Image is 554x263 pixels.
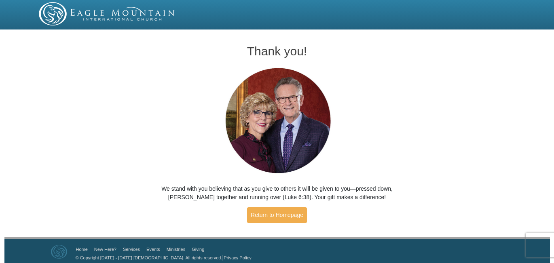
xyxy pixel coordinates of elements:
a: Events [146,247,160,252]
a: Giving [192,247,204,252]
p: | [73,253,252,262]
img: Pastors George and Terri Pearsons [218,65,337,177]
h1: Thank you! [143,44,411,58]
a: Services [123,247,140,252]
a: Privacy Policy [224,255,251,260]
a: Home [76,247,88,252]
p: We stand with you believing that as you give to others it will be given to you—pressed down, [PER... [143,185,411,202]
a: Return to Homepage [247,207,307,223]
a: New Here? [94,247,116,252]
a: Ministries [167,247,185,252]
a: © Copyright [DATE] - [DATE] [DEMOGRAPHIC_DATA]. All rights reserved. [76,255,222,260]
img: EMIC [39,2,176,25]
img: Eagle Mountain International Church [51,245,67,259]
